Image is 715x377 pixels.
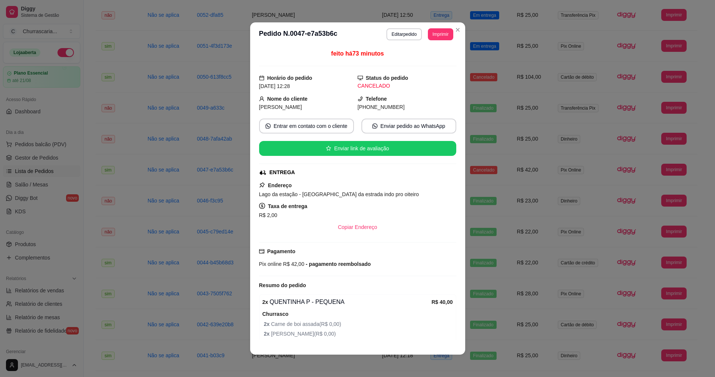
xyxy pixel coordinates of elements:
[259,203,265,209] span: dollar
[358,96,363,101] span: phone
[259,212,277,218] span: R$ 2,00
[259,75,264,81] span: calendar
[265,123,271,129] span: whats-app
[259,282,306,288] strong: Resumo do pedido
[428,28,453,40] button: Imprimir
[259,83,290,89] span: [DATE] 12:28
[264,320,453,328] span: Carne de boi assada ( R$ 0,00 )
[366,75,408,81] strong: Status do pedido
[264,321,271,327] strong: 2 x
[267,248,295,254] strong: Pagamento
[267,75,313,81] strong: Horário do pedido
[259,119,354,133] button: whats-appEntrar em contato com o cliente
[361,119,456,133] button: whats-appEnviar pedido ao WhatsApp
[264,331,271,337] strong: 2 x
[259,182,265,188] span: pushpin
[326,146,331,151] span: star
[259,261,282,267] span: Pix online
[372,123,377,129] span: whats-app
[358,82,456,90] div: CANCELADO
[259,96,264,101] span: user
[262,311,289,317] strong: Churrasco
[331,50,384,57] span: feito há 73 minutos
[268,182,292,188] strong: Endereço
[267,96,308,102] strong: Nome do cliente
[264,339,453,348] span: Porcos assado ( R$ 0,00 )
[452,24,464,36] button: Close
[282,261,304,267] span: R$ 42,00
[332,220,383,235] button: Copiar Endereço
[358,104,405,110] span: [PHONE_NUMBER]
[268,203,308,209] strong: Taxa de entrega
[264,330,453,338] span: [PERSON_NAME] ( R$ 0,00 )
[259,28,338,40] h3: Pedido N. 0047-e7a53b6c
[386,28,422,40] button: Editarpedido
[432,299,453,305] strong: R$ 40,00
[358,75,363,81] span: desktop
[259,141,456,156] button: starEnviar link de avaliação
[304,261,371,267] span: - pagamento reembolsado
[259,104,302,110] span: [PERSON_NAME]
[259,249,264,254] span: credit-card
[259,191,419,197] span: Lago da estação - [GEOGRAPHIC_DATA] da estrada indo pro oiteiro
[366,96,387,102] strong: Telefone
[262,299,268,305] strong: 2 x
[270,169,295,176] div: ENTREGA
[262,298,432,307] div: QUENTINHA P - PEQUENA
